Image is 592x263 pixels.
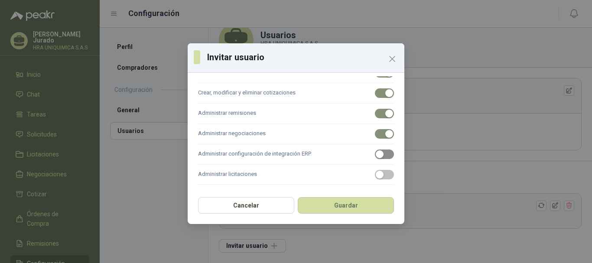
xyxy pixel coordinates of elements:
[375,170,394,179] button: Administrar licitaciones
[198,165,394,185] label: Administrar licitaciones
[198,83,394,104] label: Crear, modificar y eliminar cotizaciones
[375,129,394,139] button: Administrar negociaciones
[198,124,394,144] label: Administrar negociaciones
[198,144,394,165] label: Administrar configuración de integración ERP
[385,52,399,66] button: Close
[198,197,294,214] button: Cancelar
[198,104,394,124] label: Administrar remisiones
[375,149,394,159] button: Administrar configuración de integración ERP
[298,197,394,214] button: Guardar
[375,109,394,118] button: Administrar remisiones
[207,51,398,64] h3: Invitar usuario
[375,88,394,98] button: Crear, modificar y eliminar cotizaciones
